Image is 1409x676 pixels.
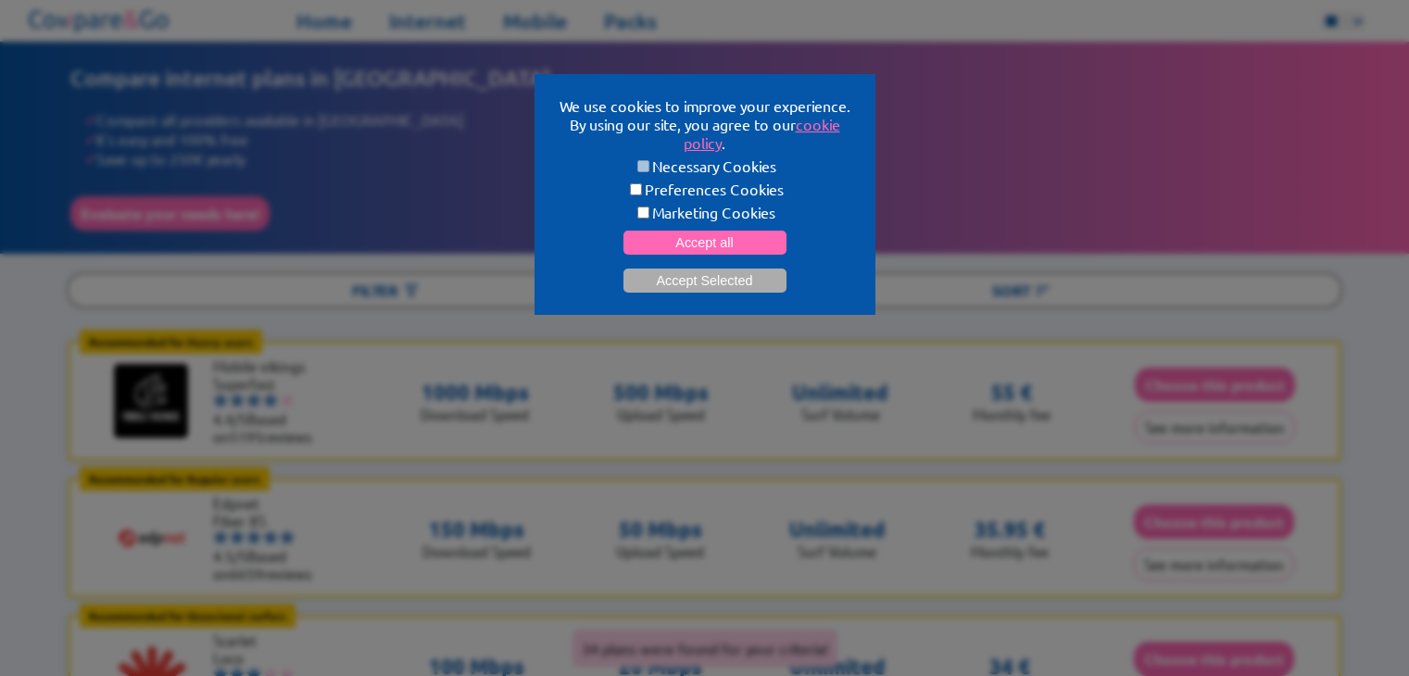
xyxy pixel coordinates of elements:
p: We use cookies to improve your experience. By using our site, you agree to our . [557,96,853,152]
button: Accept all [623,231,786,255]
button: Accept Selected [623,269,786,293]
input: Marketing Cookies [637,207,649,219]
label: Marketing Cookies [557,203,853,221]
input: Preferences Cookies [630,183,642,195]
label: Necessary Cookies [557,156,853,175]
a: cookie policy [684,115,840,152]
label: Preferences Cookies [557,180,853,198]
input: Necessary Cookies [637,160,649,172]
